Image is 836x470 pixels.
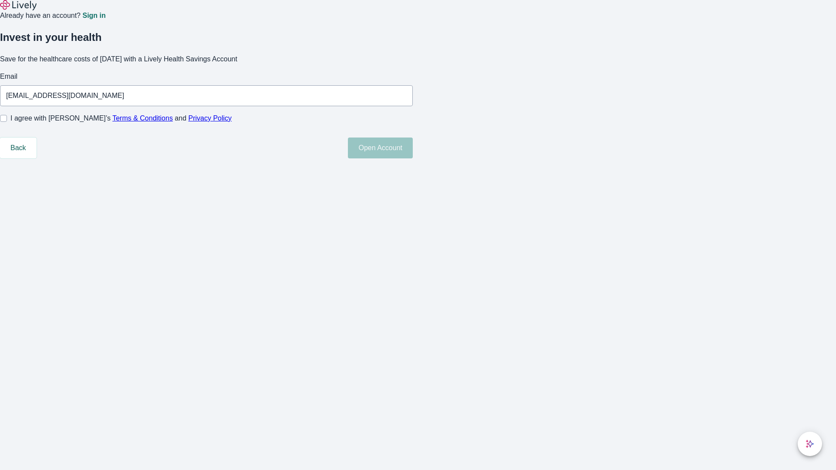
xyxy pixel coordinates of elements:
a: Sign in [82,12,105,19]
span: I agree with [PERSON_NAME]’s and [10,113,232,124]
svg: Lively AI Assistant [806,440,814,448]
a: Terms & Conditions [112,114,173,122]
a: Privacy Policy [189,114,232,122]
button: chat [798,432,822,456]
